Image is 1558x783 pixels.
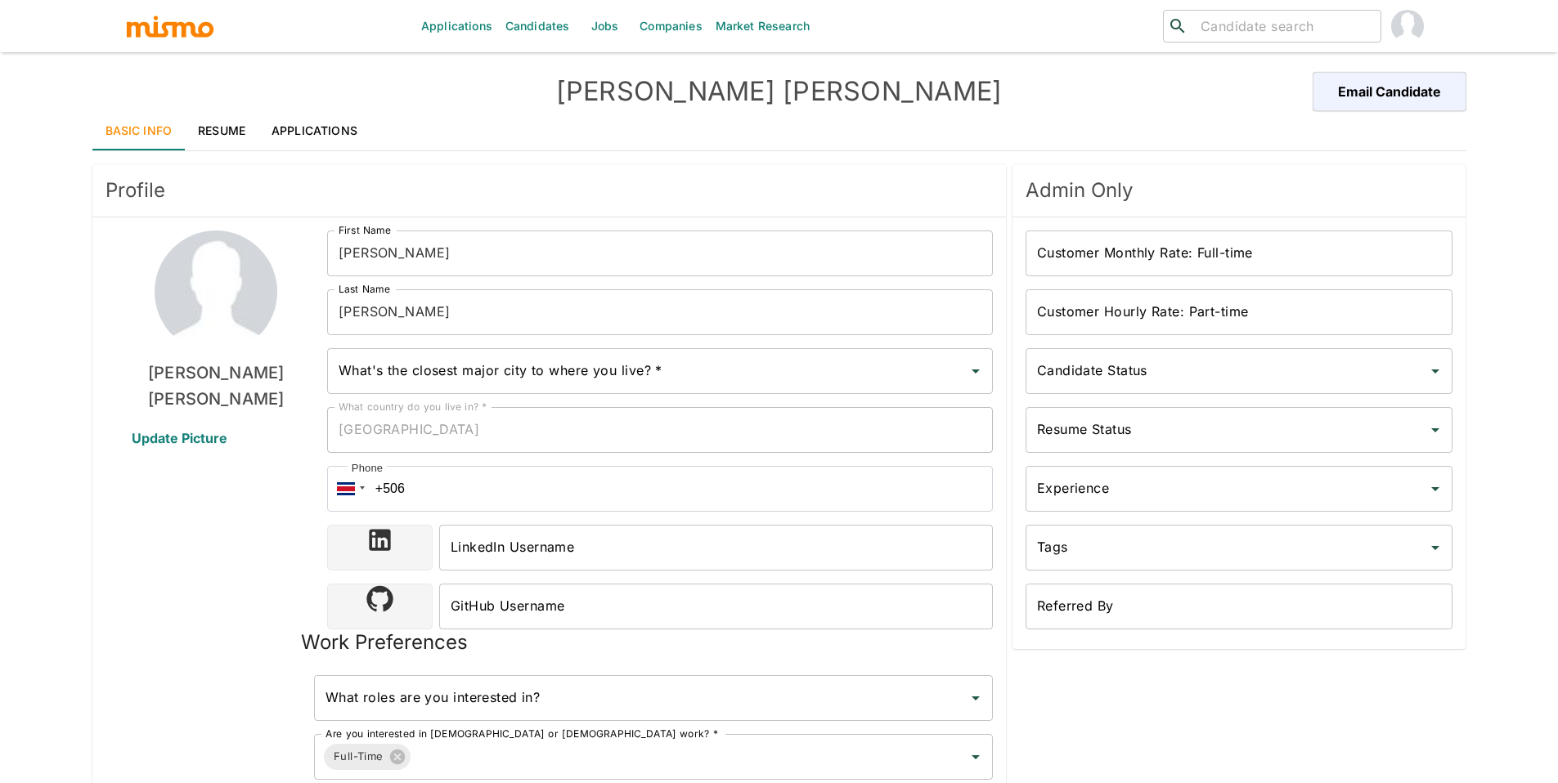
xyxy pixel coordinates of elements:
[1194,15,1374,38] input: Candidate search
[1424,360,1447,383] button: Open
[327,466,370,512] div: Costa Rica: + 506
[1026,177,1453,204] span: Admin Only
[964,360,987,383] button: Open
[1424,477,1447,500] button: Open
[112,418,247,458] span: Update Picture
[92,111,186,150] a: Basic Info
[106,360,327,412] h6: [PERSON_NAME] [PERSON_NAME]
[436,75,1123,108] h4: [PERSON_NAME] [PERSON_NAME]
[155,230,277,353] img: Maria Jose Alfaro
[125,14,215,38] img: logo
[1424,536,1447,559] button: Open
[301,629,468,655] h5: Work Preferences
[339,223,391,237] label: First Name
[964,745,987,768] button: Open
[339,400,487,414] label: What country do you live in? *
[339,282,390,296] label: Last Name
[258,111,370,150] a: Applications
[964,687,987,709] button: Open
[1424,418,1447,441] button: Open
[1313,72,1466,111] button: Email Candidate
[1391,10,1424,43] img: Paola Pacheco
[348,460,387,477] div: Phone
[324,744,411,770] div: Full-Time
[327,466,993,512] input: 1 (702) 123-4567
[326,727,718,740] label: Are you interested in [DEMOGRAPHIC_DATA] or [DEMOGRAPHIC_DATA] work? *
[106,177,993,204] span: Profile
[185,111,258,150] a: Resume
[324,747,393,766] span: Full-Time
